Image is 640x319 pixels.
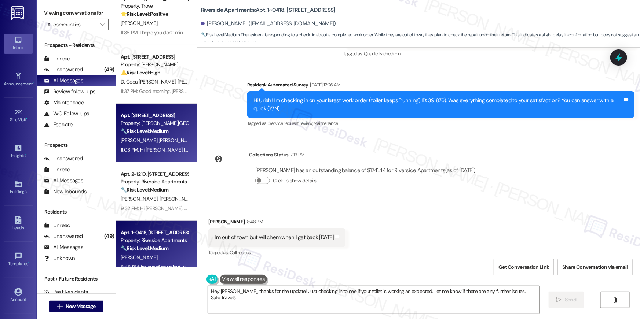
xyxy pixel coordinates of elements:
[121,178,189,186] div: Property: Riverside Apartments
[44,233,83,240] div: Unanswered
[121,20,157,26] span: [PERSON_NAME]
[208,247,345,258] div: Tagged as:
[47,19,97,30] input: All communities
[121,245,168,252] strong: 🔧 Risk Level: Medium
[121,137,195,144] span: [PERSON_NAME] [PERSON_NAME]
[549,292,584,308] button: Send
[215,234,334,241] div: I'm out of town but will chem when I get back [DATE]
[49,301,103,312] button: New Message
[245,218,263,226] div: 8:48 PM
[28,260,29,265] span: •
[121,61,189,68] div: Property: [PERSON_NAME]
[44,166,70,174] div: Unread
[44,188,87,196] div: New Inbounds
[230,249,253,256] span: Call request
[33,80,34,85] span: •
[11,6,26,20] img: ResiDesk Logo
[558,259,633,275] button: Share Conversation via email
[102,64,116,75] div: (49)
[57,304,62,309] i: 
[121,186,168,193] strong: 🔧 Risk Level: Medium
[121,170,189,178] div: Apt. 2~1210, [STREET_ADDRESS]
[44,244,83,251] div: All Messages
[273,177,316,185] label: Click to show details
[201,32,240,38] strong: 🔧 Risk Level: Medium
[612,297,618,303] i: 
[208,218,345,228] div: [PERSON_NAME]
[44,288,88,296] div: Past Residents
[121,112,189,119] div: Apt. [STREET_ADDRESS]
[268,120,313,126] span: Service request review ,
[4,250,33,270] a: Templates •
[121,11,168,17] strong: 🌟 Risk Level: Positive
[565,296,576,304] span: Send
[37,208,116,216] div: Residents
[121,229,189,237] div: Apt. 1~0418, [STREET_ADDRESS]
[121,69,160,76] strong: ⚠️ Risk Level: High
[498,263,549,271] span: Get Conversation Link
[343,48,634,59] div: Tagged as:
[102,231,116,242] div: (49)
[44,255,75,262] div: Unknown
[308,81,341,89] div: [DATE] 12:26 AM
[100,22,105,27] i: 
[44,55,70,63] div: Unread
[121,264,251,270] div: 8:48 PM: I'm out of town but will chem when I get back [DATE]
[121,119,189,127] div: Property: [PERSON_NAME][GEOGRAPHIC_DATA]
[201,6,336,14] b: Riverside Apartments: Apt. 1~0418, [STREET_ADDRESS]
[121,53,189,61] div: Apt. [STREET_ADDRESS]
[4,142,33,162] a: Insights •
[44,77,83,85] div: All Messages
[201,20,336,27] div: [PERSON_NAME]. ([EMAIL_ADDRESS][DOMAIN_NAME])
[121,205,447,212] div: 9:32 PM: Hi [PERSON_NAME]. Thank you they finally gave us new dishwasher. Can you please let them...
[37,275,116,283] div: Past + Future Residents
[160,196,196,202] span: [PERSON_NAME]
[26,116,28,121] span: •
[255,167,476,174] div: [PERSON_NAME] has an outstanding balance of $1741.44 for Riverside Apartments (as of [DATE])
[44,177,83,185] div: All Messages
[556,297,562,303] i: 
[563,263,628,271] span: Share Conversation via email
[44,110,89,118] div: WO Follow-ups
[25,152,26,157] span: •
[121,128,168,134] strong: 🔧 Risk Level: Medium
[121,196,160,202] span: [PERSON_NAME]
[247,118,634,129] div: Tagged as:
[121,146,568,153] div: 11:03 PM: Hi [PERSON_NAME], I’m glad to hear your work order was successfully completed! If there...
[44,155,83,163] div: Unanswered
[66,303,96,310] span: New Message
[44,66,83,74] div: Unanswered
[121,29,581,36] div: 11:38 PM: I hope you don’t mind me asking a quick favor—would you be willing to leave us a Google...
[313,120,338,126] span: Maintenance
[44,99,84,107] div: Maintenance
[4,106,33,126] a: Site Visit •
[121,78,178,85] span: D. Coca [PERSON_NAME]
[44,121,73,129] div: Escalate
[121,254,157,261] span: [PERSON_NAME]
[44,7,109,19] label: Viewing conversations for
[249,151,288,159] div: Collections Status
[44,222,70,229] div: Unread
[364,51,401,57] span: Quarterly check-in
[494,259,554,275] button: Get Conversation Link
[288,151,304,159] div: 7:13 PM
[201,31,640,47] span: : The resident is responding to a check-in about a completed work order. While they are out of to...
[37,41,116,49] div: Prospects + Residents
[37,141,116,149] div: Prospects
[121,237,189,244] div: Property: Riverside Apartments
[4,286,33,305] a: Account
[4,34,33,53] a: Inbox
[253,97,623,112] div: Hi Uriah! I'm checking in on your latest work order (toilet keeps "running", ID: 391876). Was eve...
[208,286,539,314] textarea: Hey [PERSON_NAME], thanks for the update! Just checking in to see if your toilet is working as ex...
[44,88,95,96] div: Review follow-ups
[4,178,33,197] a: Buildings
[247,81,634,91] div: Residesk Automated Survey
[178,78,254,85] span: [PERSON_NAME] [PERSON_NAME]
[121,2,189,10] div: Property: Trove
[4,214,33,234] a: Leads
